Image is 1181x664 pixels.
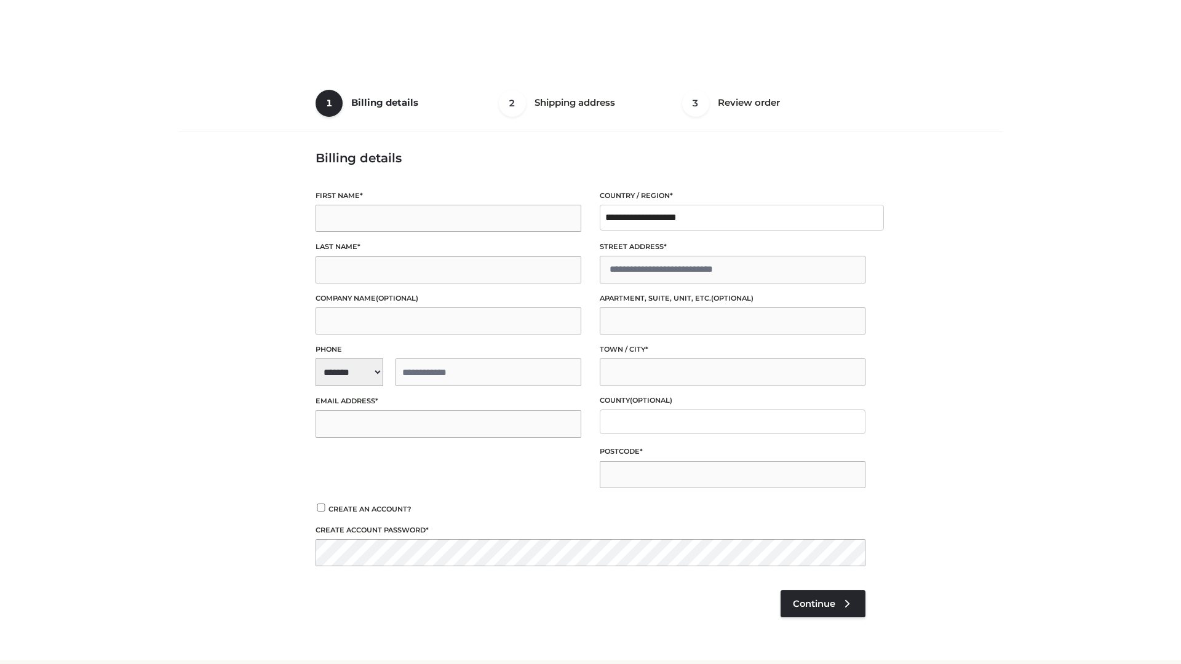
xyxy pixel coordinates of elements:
label: Postcode [600,446,865,457]
label: Town / City [600,344,865,355]
span: 2 [499,90,526,117]
label: First name [316,190,581,202]
a: Continue [781,590,865,617]
label: Last name [316,241,581,253]
input: Create an account? [316,504,327,512]
span: (optional) [630,396,672,405]
span: Review order [718,97,780,108]
label: Company name [316,293,581,304]
label: Email address [316,395,581,407]
span: Billing details [351,97,418,108]
span: Continue [793,598,835,609]
span: (optional) [376,294,418,302]
span: (optional) [711,294,754,302]
label: Country / Region [600,190,865,202]
h3: Billing details [316,151,865,165]
label: Create account password [316,524,865,536]
span: Shipping address [535,97,615,108]
label: Apartment, suite, unit, etc. [600,293,865,304]
span: 1 [316,90,343,117]
span: 3 [682,90,709,117]
span: Create an account? [328,505,412,513]
label: County [600,395,865,406]
label: Phone [316,344,581,355]
label: Street address [600,241,865,253]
